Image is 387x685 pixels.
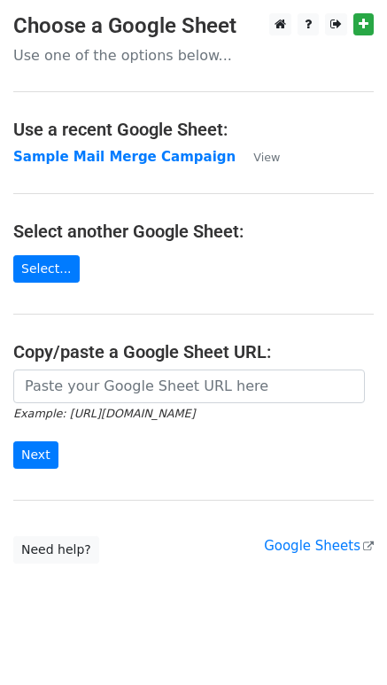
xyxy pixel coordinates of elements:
[13,119,374,140] h4: Use a recent Google Sheet:
[264,538,374,554] a: Google Sheets
[13,441,58,469] input: Next
[13,341,374,362] h4: Copy/paste a Google Sheet URL:
[13,407,195,420] small: Example: [URL][DOMAIN_NAME]
[13,370,365,403] input: Paste your Google Sheet URL here
[253,151,280,164] small: View
[236,149,280,165] a: View
[13,536,99,564] a: Need help?
[13,149,236,165] a: Sample Mail Merge Campaign
[13,46,374,65] p: Use one of the options below...
[13,255,80,283] a: Select...
[13,221,374,242] h4: Select another Google Sheet:
[13,13,374,39] h3: Choose a Google Sheet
